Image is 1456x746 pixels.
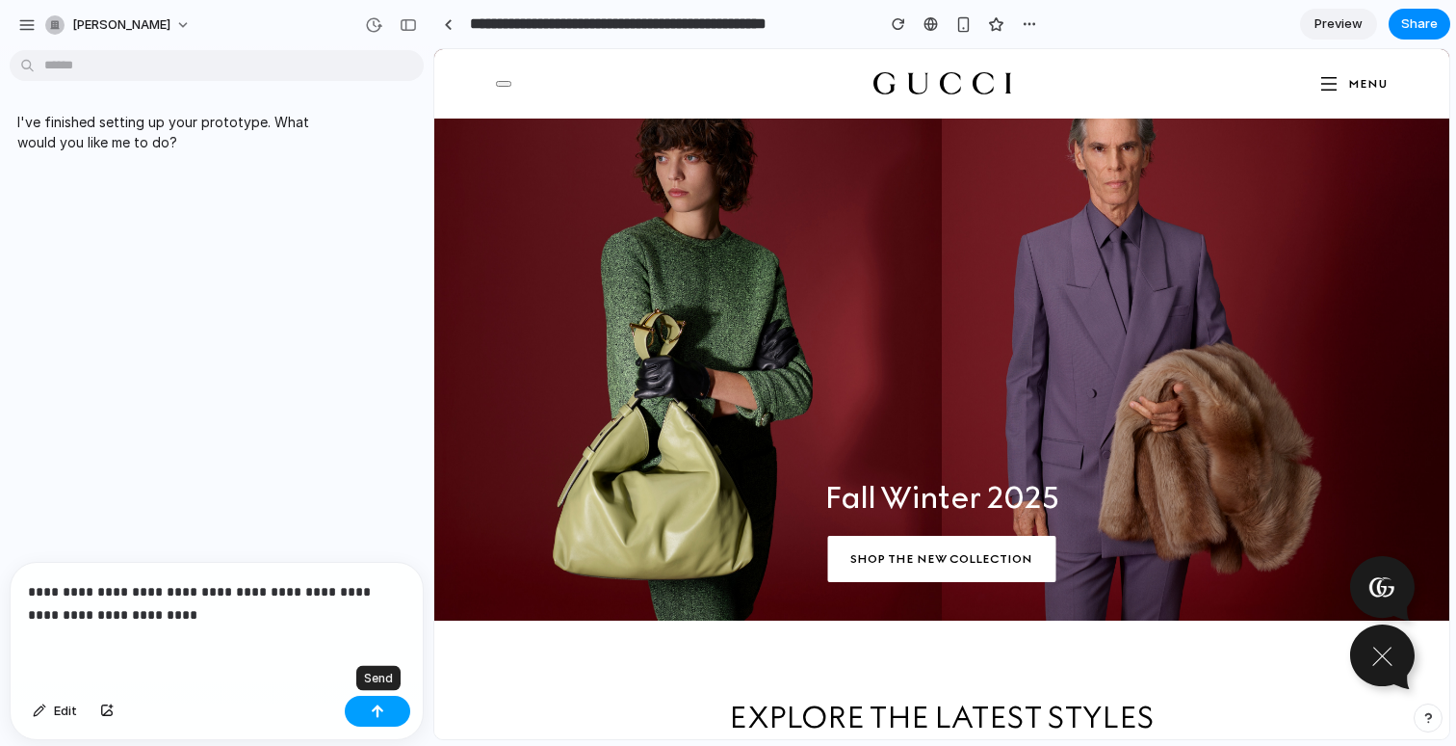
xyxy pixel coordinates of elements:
[62,649,953,687] h2: Explore the Latest Styles
[393,487,621,533] a: Shop the new collection
[17,112,339,152] p: I've finished setting up your prototype. What would you like me to do?
[914,28,953,41] span: MENU
[883,23,953,46] button: MENU
[1401,14,1438,34] span: Share
[54,702,77,721] span: Edit
[356,666,401,691] div: Send
[23,696,87,727] button: Edit
[72,15,170,35] span: [PERSON_NAME]
[1389,9,1450,40] button: Share
[38,10,200,40] button: [PERSON_NAME]
[1314,14,1363,34] span: Preview
[1300,9,1377,40] a: Preview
